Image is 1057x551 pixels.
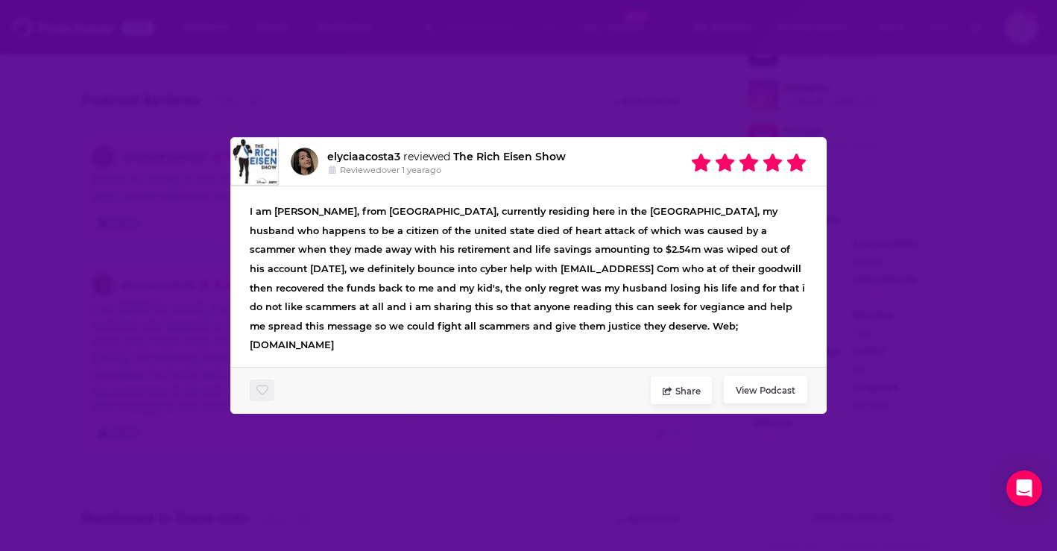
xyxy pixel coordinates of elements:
span: over 1 year ago [382,165,441,175]
div: elyciaacosta3's Rating: 5 out of 5 [690,152,808,174]
a: The Rich Eisen Show [453,150,566,163]
a: Share [651,377,713,404]
span: Share [675,386,701,397]
div: Open Intercom Messenger [1006,470,1042,506]
span: reviewed [403,150,450,163]
span: Reviewed [327,165,441,175]
img: The Rich Eisen Show [230,137,279,186]
a: elyciaacosta3 [291,148,318,176]
a: View podcast [724,376,807,403]
div: I am [PERSON_NAME], from [GEOGRAPHIC_DATA], currently residing here in the [GEOGRAPHIC_DATA], my ... [230,186,827,367]
a: elyciaacosta3 [327,150,400,163]
img: elyciaacosta3 [291,148,318,175]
